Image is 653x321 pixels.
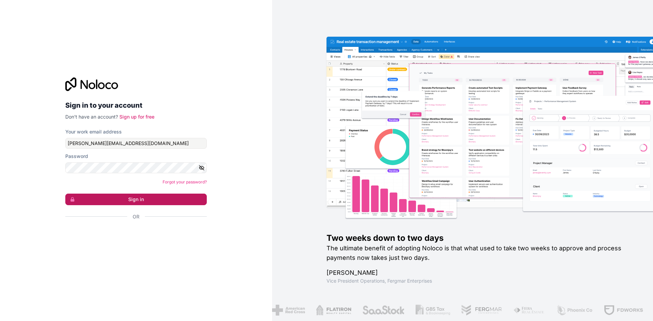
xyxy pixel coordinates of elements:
[326,268,631,278] h1: [PERSON_NAME]
[326,278,631,284] h1: Vice President Operations , Fergmar Enterprises
[163,179,207,184] a: Forgot your password?
[65,153,88,160] label: Password
[513,305,545,316] img: /assets/fiera-fwj2N5v4.png
[271,305,304,316] img: /assets/american-red-cross-BAupjrZR.png
[326,233,631,244] h1: Two weeks down to two days
[65,194,207,205] button: Sign in
[65,99,207,111] h2: Sign in to your account
[65,128,122,135] label: Your work email address
[326,244,631,263] h2: The ultimate benefit of adopting Noloco is that what used to take two weeks to approve and proces...
[555,305,592,316] img: /assets/phoenix-BREaitsQ.png
[65,138,207,149] input: Email address
[133,213,139,220] span: Or
[460,305,502,316] img: /assets/fergmar-CudnrXN5.png
[315,305,350,316] img: /assets/flatiron-C8eUkumj.png
[62,228,205,243] iframe: Knop Inloggen met Google
[415,305,449,316] img: /assets/gbstax-C-GtDUiK.png
[65,114,118,120] span: Don't have an account?
[65,162,207,173] input: Password
[603,305,642,316] img: /assets/fdworks-Bi04fVtw.png
[119,114,154,120] a: Sign up for free
[361,305,404,316] img: /assets/saastock-C6Zbiodz.png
